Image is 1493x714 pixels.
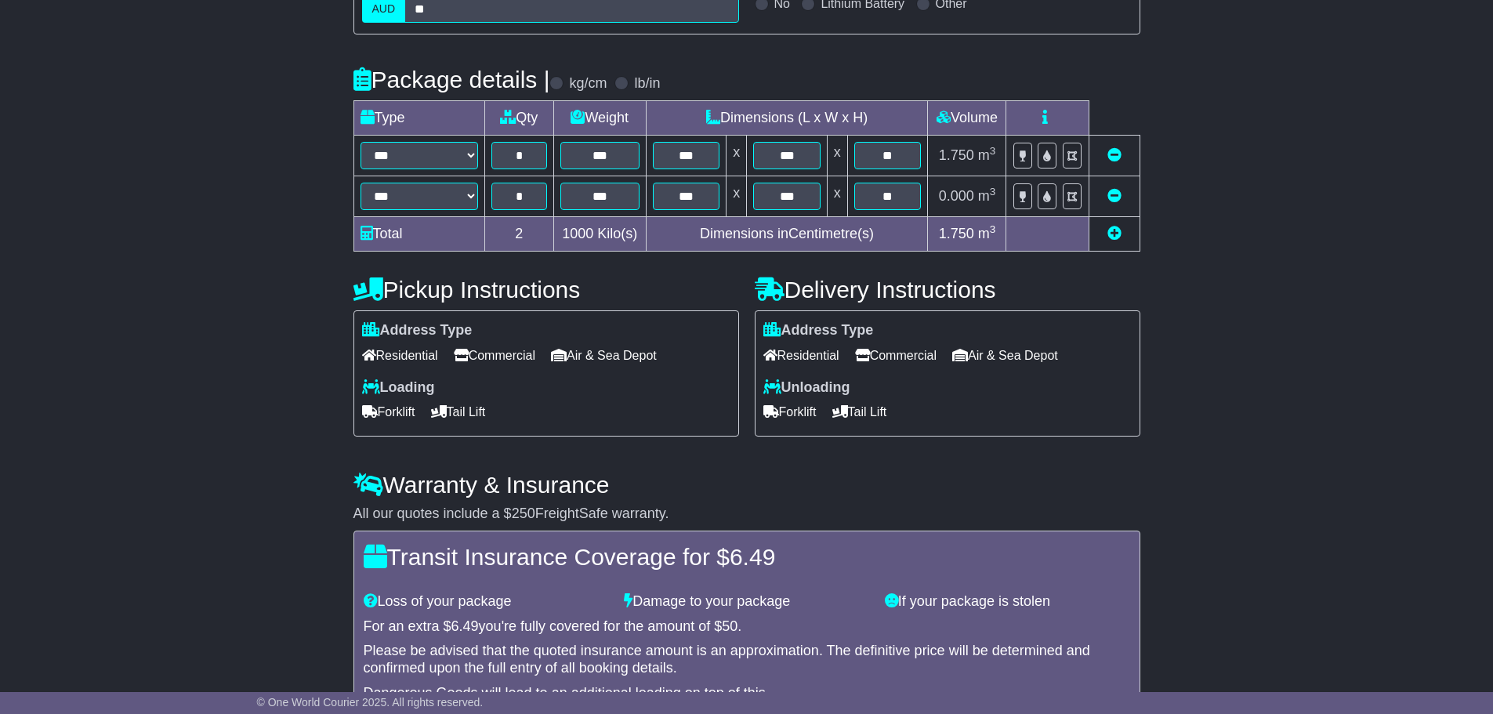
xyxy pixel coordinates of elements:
[353,506,1140,523] div: All our quotes include a $ FreightSafe warranty.
[364,544,1130,570] h4: Transit Insurance Coverage for $
[1107,188,1122,204] a: Remove this item
[646,101,928,136] td: Dimensions (L x W x H)
[362,379,435,397] label: Loading
[364,685,1130,702] div: Dangerous Goods will lead to an additional loading on top of this.
[484,101,553,136] td: Qty
[362,322,473,339] label: Address Type
[634,75,660,92] label: lb/in
[939,188,974,204] span: 0.000
[512,506,535,521] span: 250
[1107,226,1122,241] a: Add new item
[877,593,1138,611] div: If your package is stolen
[990,186,996,198] sup: 3
[353,472,1140,498] h4: Warranty & Insurance
[562,226,593,241] span: 1000
[616,593,877,611] div: Damage to your package
[353,217,484,252] td: Total
[763,379,850,397] label: Unloading
[928,101,1006,136] td: Volume
[1107,147,1122,163] a: Remove this item
[362,343,438,368] span: Residential
[364,643,1130,676] div: Please be advised that the quoted insurance amount is an approximation. The definitive price will...
[978,226,996,241] span: m
[484,217,553,252] td: 2
[551,343,657,368] span: Air & Sea Depot
[827,176,847,217] td: x
[939,226,974,241] span: 1.750
[832,400,887,424] span: Tail Lift
[978,188,996,204] span: m
[353,67,550,92] h4: Package details |
[990,145,996,157] sup: 3
[646,217,928,252] td: Dimensions in Centimetre(s)
[722,618,737,634] span: 50
[978,147,996,163] span: m
[755,277,1140,303] h4: Delivery Instructions
[827,136,847,176] td: x
[356,593,617,611] div: Loss of your package
[763,400,817,424] span: Forklift
[364,618,1130,636] div: For an extra $ you're fully covered for the amount of $ .
[727,176,747,217] td: x
[763,343,839,368] span: Residential
[569,75,607,92] label: kg/cm
[431,400,486,424] span: Tail Lift
[952,343,1058,368] span: Air & Sea Depot
[353,277,739,303] h4: Pickup Instructions
[939,147,974,163] span: 1.750
[855,343,937,368] span: Commercial
[451,618,479,634] span: 6.49
[353,101,484,136] td: Type
[727,136,747,176] td: x
[990,223,996,235] sup: 3
[763,322,874,339] label: Address Type
[730,544,775,570] span: 6.49
[553,217,646,252] td: Kilo(s)
[553,101,646,136] td: Weight
[257,696,484,709] span: © One World Courier 2025. All rights reserved.
[454,343,535,368] span: Commercial
[362,400,415,424] span: Forklift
